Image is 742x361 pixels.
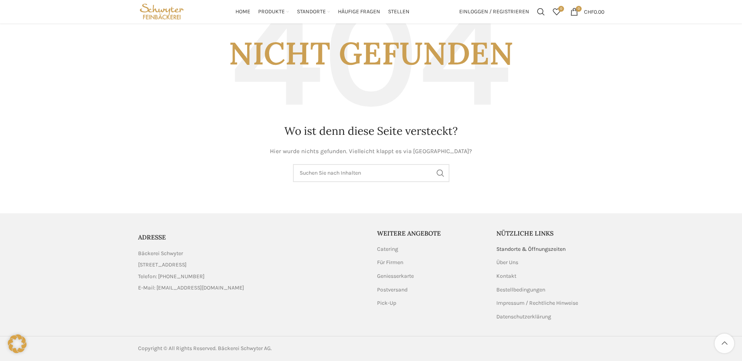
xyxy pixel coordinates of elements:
span: Einloggen / Registrieren [459,9,529,14]
p: Hier wurde nichts gefunden. Vielleicht klappt es via [GEOGRAPHIC_DATA]? [138,147,604,156]
span: CHF [584,8,594,15]
span: Bäckerei Schwyter [138,249,183,258]
h5: Nützliche Links [496,229,604,238]
a: Produkte [258,4,289,20]
a: Scroll to top button [715,334,734,353]
a: Für Firmen [377,259,404,266]
span: Stellen [388,8,410,16]
a: Pick-Up [377,299,397,307]
bdi: 0.00 [584,8,604,15]
a: Datenschutzerklärung [496,313,552,321]
a: Über Uns [496,259,519,266]
a: Standorte [297,4,330,20]
a: Impressum / Rechtliche Hinweise [496,299,579,307]
a: Home [235,4,250,20]
a: List item link [138,284,365,292]
span: 0 [558,6,564,12]
a: Kontakt [496,272,517,280]
div: Meine Wunschliste [549,4,564,20]
h1: Wo ist denn diese Seite versteckt? [138,123,604,139]
a: 0 CHF0.00 [566,4,608,20]
span: ADRESSE [138,233,166,241]
span: 0 [576,6,582,12]
a: Catering [377,245,399,253]
span: [STREET_ADDRESS] [138,261,187,269]
span: Häufige Fragen [338,8,380,16]
a: Postversand [377,286,408,294]
a: Häufige Fragen [338,4,380,20]
input: Suchen [293,164,449,182]
a: Einloggen / Registrieren [455,4,533,20]
div: Main navigation [190,4,455,20]
span: Standorte [297,8,326,16]
h5: Weitere Angebote [377,229,485,238]
a: 0 [549,4,564,20]
span: Home [235,8,250,16]
a: Bestellbedingungen [496,286,546,294]
span: Produkte [258,8,285,16]
a: Site logo [138,8,186,14]
a: Standorte & Öffnungszeiten [496,245,566,253]
a: List item link [138,272,365,281]
a: Stellen [388,4,410,20]
div: Copyright © All Rights Reserved. Bäckerei Schwyter AG. [138,344,367,353]
a: Suchen [533,4,549,20]
a: Geniesserkarte [377,272,415,280]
